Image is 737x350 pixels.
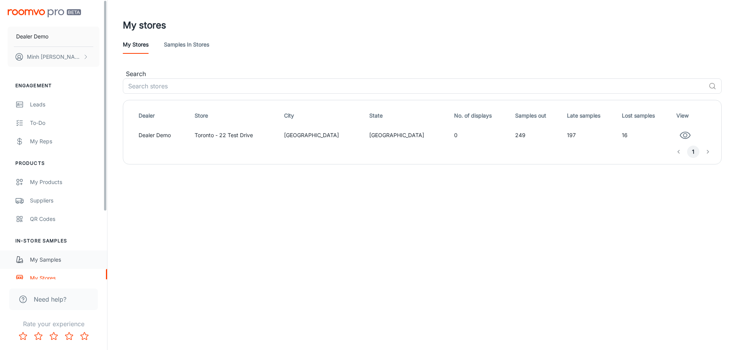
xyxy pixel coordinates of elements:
[451,125,512,146] td: 0
[27,53,81,61] p: Minh [PERSON_NAME]
[564,106,619,125] th: Late samples
[16,32,48,41] p: Dealer Demo
[30,119,99,127] div: To-do
[30,100,99,109] div: Leads
[687,146,699,158] button: page 1
[281,106,366,125] th: City
[129,125,192,146] td: Dealer Demo
[164,35,209,54] a: Samples in stores
[619,106,673,125] th: Lost samples
[30,137,99,146] div: My Reps
[8,27,99,46] button: Dealer Demo
[671,146,715,158] nav: pagination navigation
[512,125,564,146] td: 249
[366,125,451,146] td: [GEOGRAPHIC_DATA]
[126,69,722,78] p: Search
[123,18,166,32] h1: My stores
[619,125,673,146] td: 16
[564,125,619,146] td: 197
[8,47,99,67] button: Minh [PERSON_NAME]
[8,9,81,17] img: Roomvo PRO Beta
[129,106,192,125] th: Dealer
[512,106,564,125] th: Samples out
[192,125,281,146] td: Toronto - 22 Test Drive
[192,106,281,125] th: Store
[366,106,451,125] th: State
[281,125,366,146] td: [GEOGRAPHIC_DATA]
[123,78,706,94] input: Search stores
[30,178,99,186] div: My Products
[673,106,715,125] th: View
[123,35,149,54] a: My stores
[451,106,512,125] th: No. of displays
